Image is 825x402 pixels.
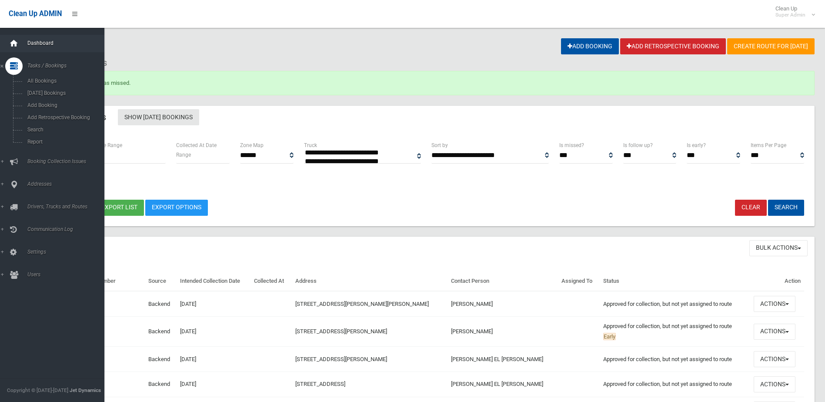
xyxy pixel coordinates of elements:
a: Show [DATE] Bookings [118,109,199,125]
a: Create route for [DATE] [727,38,815,54]
th: Collected At [251,271,291,291]
th: Source [145,271,177,291]
span: Search [25,127,104,133]
button: Actions [754,376,795,392]
span: Booking Collection Issues [25,158,111,164]
a: [STREET_ADDRESS][PERSON_NAME][PERSON_NAME] [295,301,429,307]
span: Add Booking [25,102,104,108]
button: Actions [754,324,795,340]
a: [STREET_ADDRESS][PERSON_NAME] [295,356,387,362]
a: Export Options [145,200,208,216]
span: Drivers, Trucks and Routes [25,204,111,210]
td: Approved for collection, but not yet assigned to route [600,317,750,347]
td: [DATE] [177,372,251,397]
span: Add Retrospective Booking [25,114,104,121]
a: [STREET_ADDRESS] [295,381,345,387]
span: All Bookings [25,78,104,84]
span: Copyright © [DATE]-[DATE] [7,387,68,393]
th: Booking Number [71,271,145,291]
a: [STREET_ADDRESS][PERSON_NAME] [295,328,387,335]
button: Bulk Actions [749,240,808,256]
a: Add Booking [561,38,619,54]
span: Users [25,271,111,278]
th: Assigned To [558,271,600,291]
button: Search [768,200,804,216]
td: Approved for collection, but not yet assigned to route [600,372,750,397]
a: Clear [735,200,767,216]
td: [PERSON_NAME] [448,317,558,347]
th: Intended Collection Date [177,271,251,291]
td: [PERSON_NAME] EL [PERSON_NAME] [448,347,558,372]
span: Communication Log [25,226,111,232]
button: Actions [754,351,795,367]
label: Truck [304,141,317,150]
button: Actions [754,296,795,312]
span: Addresses [25,181,111,187]
th: Contact Person [448,271,558,291]
button: Export list [95,200,144,216]
span: Report [25,139,104,145]
td: Backend [145,317,177,347]
span: Dashboard [25,40,111,46]
td: Approved for collection, but not yet assigned to route [600,347,750,372]
a: Add Retrospective Booking [620,38,726,54]
td: Backend [145,291,177,316]
td: [PERSON_NAME] EL [PERSON_NAME] [448,372,558,397]
td: Backend [145,347,177,372]
th: Action [750,271,804,291]
td: Approved for collection, but not yet assigned to route [600,291,750,316]
span: Tasks / Bookings [25,63,111,69]
span: Settings [25,249,111,255]
small: Super Admin [775,12,805,18]
span: [DATE] Bookings [25,90,104,96]
td: [DATE] [177,347,251,372]
div: Booking marked as missed. [38,71,815,95]
th: Address [292,271,448,291]
td: [DATE] [177,317,251,347]
th: Status [600,271,750,291]
td: Backend [145,372,177,397]
span: Clean Up ADMIN [9,10,62,18]
span: Clean Up [771,5,814,18]
td: [PERSON_NAME] [448,291,558,316]
strong: Jet Dynamics [70,387,101,393]
td: [DATE] [177,291,251,316]
span: Early [603,333,616,340]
